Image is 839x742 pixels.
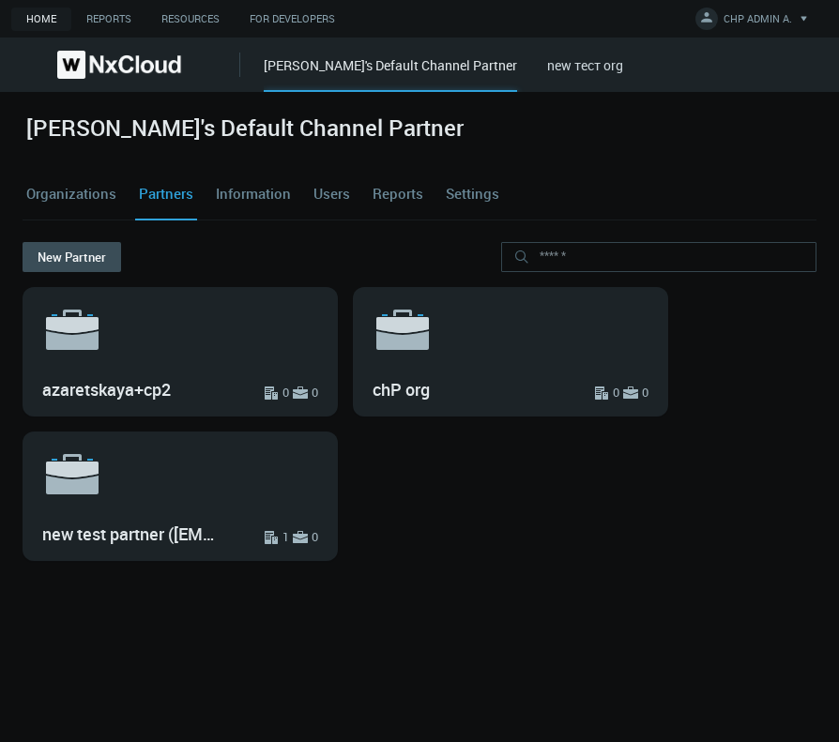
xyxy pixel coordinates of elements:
[547,56,623,74] a: new тест org
[26,114,464,142] h2: [PERSON_NAME]'s Default Channel Partner
[23,169,120,220] a: Organizations
[57,51,181,79] img: Nx Cloud logo
[592,383,648,402] div: 0 0
[42,380,221,401] h3: azaretskaya+cp2
[71,8,146,31] a: Reports
[442,169,503,220] a: Settings
[146,8,235,31] a: Resources
[262,527,318,547] div: 1 0
[235,8,350,31] a: For Developers
[262,383,318,402] div: 0 0
[373,380,552,401] h3: chP org
[310,169,354,220] a: Users
[135,169,197,220] a: Partners
[23,242,121,272] button: New Partner
[369,169,427,220] a: Reports
[724,11,792,33] span: CHP ADMIN A.
[212,169,295,220] a: Information
[42,524,221,545] h3: new test partner ([EMAIL_ADDRESS][DOMAIN_NAME])
[11,8,71,31] a: Home
[264,55,517,92] div: [PERSON_NAME]'s Default Channel Partner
